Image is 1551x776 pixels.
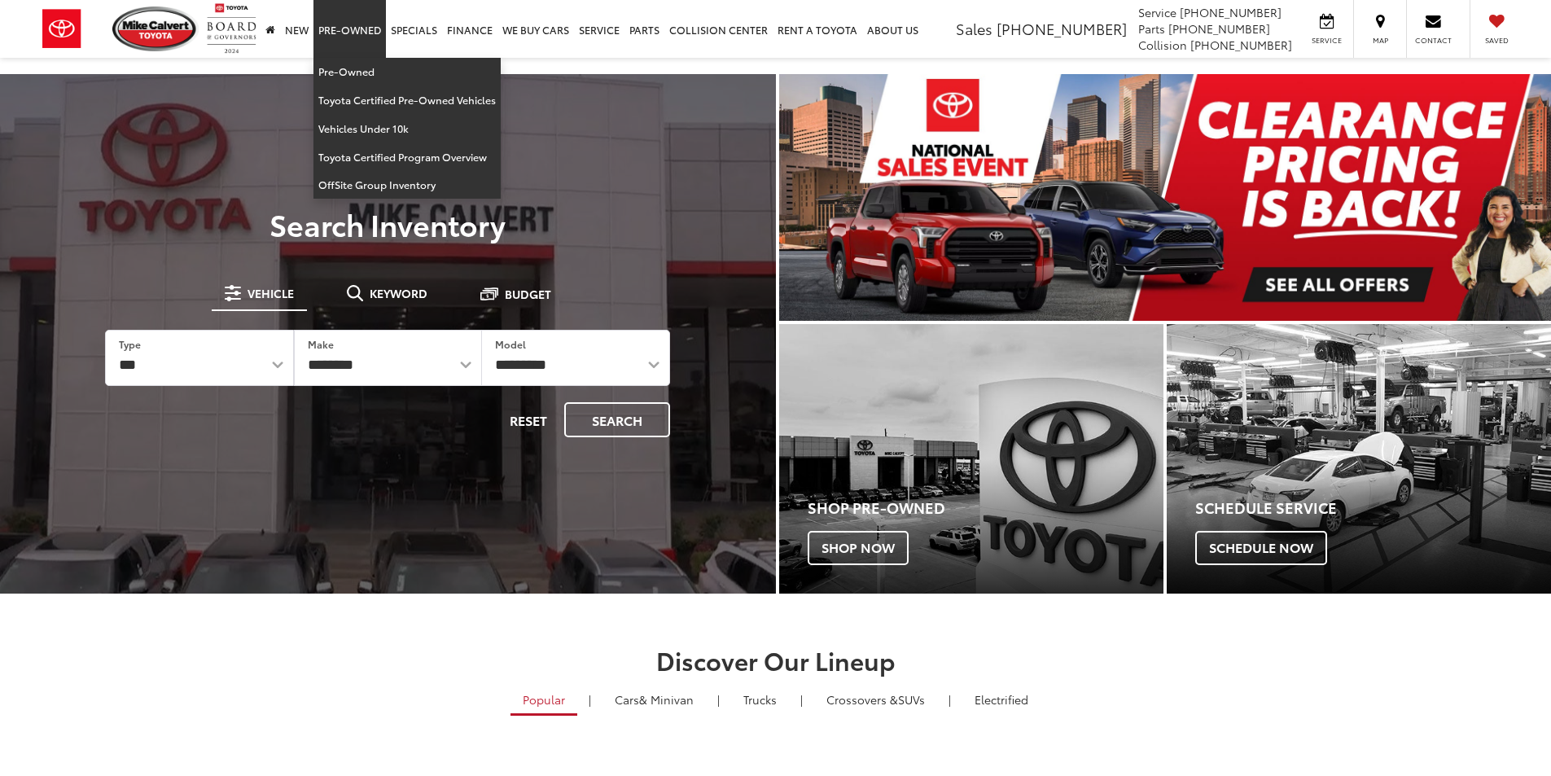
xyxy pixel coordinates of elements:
[248,287,294,299] span: Vehicle
[202,647,1350,673] h2: Discover Our Lineup
[944,691,955,708] li: |
[639,691,694,708] span: & Minivan
[585,691,595,708] li: |
[1362,35,1398,46] span: Map
[313,115,501,143] a: Vehicles Under 10k
[1138,37,1187,53] span: Collision
[68,208,708,240] h3: Search Inventory
[564,402,670,437] button: Search
[1195,500,1551,516] h4: Schedule Service
[1479,35,1514,46] span: Saved
[997,18,1127,39] span: [PHONE_NUMBER]
[779,324,1163,594] a: Shop Pre-Owned Shop Now
[713,691,724,708] li: |
[1168,20,1270,37] span: [PHONE_NUMBER]
[796,691,807,708] li: |
[119,337,141,351] label: Type
[1180,4,1282,20] span: [PHONE_NUMBER]
[370,287,427,299] span: Keyword
[505,288,551,300] span: Budget
[510,686,577,716] a: Popular
[1195,531,1327,565] span: Schedule Now
[496,402,561,437] button: Reset
[1138,4,1176,20] span: Service
[1308,35,1345,46] span: Service
[1415,35,1452,46] span: Contact
[814,686,937,713] a: SUVs
[956,18,992,39] span: Sales
[826,691,898,708] span: Crossovers &
[1190,37,1292,53] span: [PHONE_NUMBER]
[313,171,501,199] a: OffSite Group Inventory
[1167,324,1551,594] a: Schedule Service Schedule Now
[313,58,501,86] a: Pre-Owned
[808,531,909,565] span: Shop Now
[308,337,334,351] label: Make
[313,86,501,115] a: Toyota Certified Pre-Owned Vehicles
[808,500,1163,516] h4: Shop Pre-Owned
[731,686,789,713] a: Trucks
[602,686,706,713] a: Cars
[1167,324,1551,594] div: Toyota
[112,7,199,51] img: Mike Calvert Toyota
[779,324,1163,594] div: Toyota
[495,337,526,351] label: Model
[1138,20,1165,37] span: Parts
[962,686,1041,713] a: Electrified
[313,143,501,172] a: Toyota Certified Program Overview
